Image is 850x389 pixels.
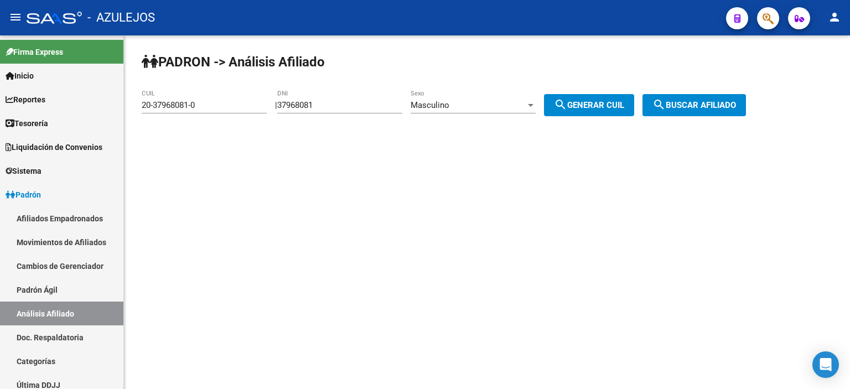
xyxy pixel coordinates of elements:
span: Reportes [6,94,45,106]
strong: PADRON -> Análisis Afiliado [142,54,325,70]
div: | [275,100,642,110]
span: Masculino [411,100,449,110]
span: - AZULEJOS [87,6,155,30]
mat-icon: menu [9,11,22,24]
div: Open Intercom Messenger [812,351,839,378]
span: Sistema [6,165,42,177]
button: Generar CUIL [544,94,634,116]
span: Tesorería [6,117,48,129]
mat-icon: search [554,98,567,111]
span: Generar CUIL [554,100,624,110]
span: Firma Express [6,46,63,58]
mat-icon: search [652,98,666,111]
button: Buscar afiliado [642,94,746,116]
span: Padrón [6,189,41,201]
mat-icon: person [828,11,841,24]
span: Buscar afiliado [652,100,736,110]
span: Liquidación de Convenios [6,141,102,153]
span: Inicio [6,70,34,82]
